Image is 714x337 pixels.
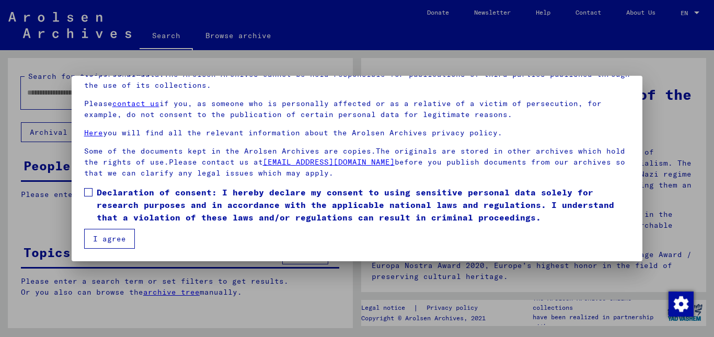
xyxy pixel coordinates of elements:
[84,146,630,179] p: Some of the documents kept in the Arolsen Archives are copies.The originals are stored in other a...
[84,229,135,249] button: I agree
[263,157,395,167] a: [EMAIL_ADDRESS][DOMAIN_NAME]
[97,186,630,224] span: Declaration of consent: I hereby declare my consent to using sensitive personal data solely for r...
[84,128,103,137] a: Here
[84,127,630,138] p: you will find all the relevant information about the Arolsen Archives privacy policy.
[84,98,630,120] p: Please if you, as someone who is personally affected or as a relative of a victim of persecution,...
[112,99,159,108] a: contact us
[669,292,694,317] img: Change consent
